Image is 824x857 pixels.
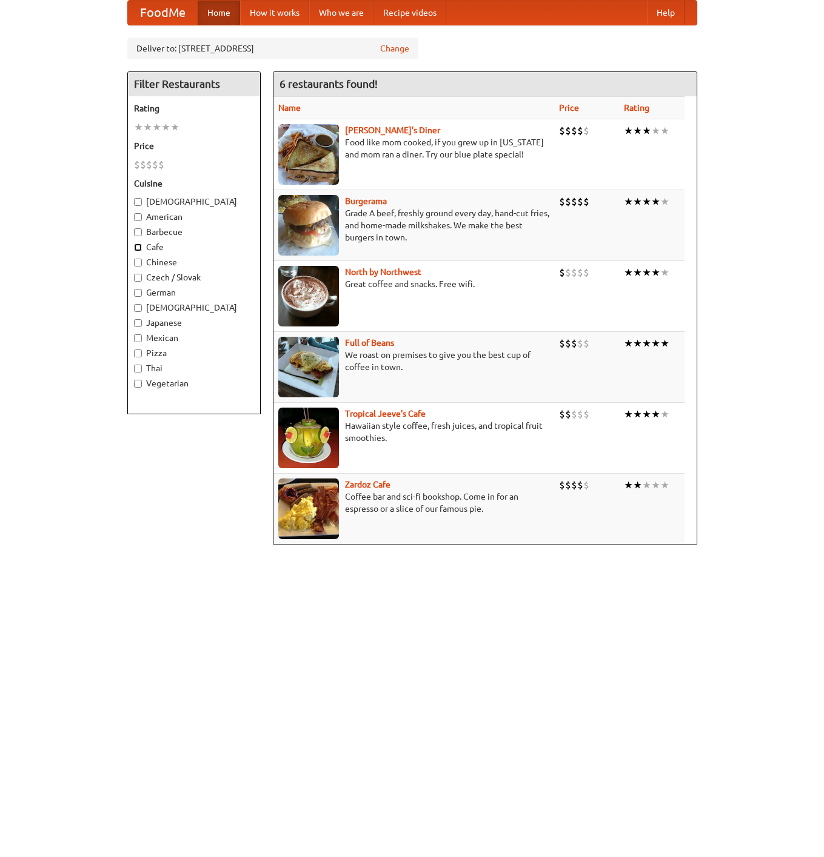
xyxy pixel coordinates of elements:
[134,332,254,344] label: Mexican
[651,408,660,421] li: ★
[373,1,446,25] a: Recipe videos
[577,266,583,279] li: $
[633,337,642,350] li: ★
[134,365,142,372] input: Thai
[565,124,571,137] li: $
[633,195,642,208] li: ★
[128,72,260,96] h4: Filter Restaurants
[647,1,685,25] a: Help
[565,408,571,421] li: $
[134,213,142,221] input: American
[309,1,373,25] a: Who we are
[571,478,577,492] li: $
[278,349,549,373] p: We roast on premises to give you the best cup of coffee in town.
[577,337,583,350] li: $
[278,278,549,290] p: Great coffee and snacks. Free wifi.
[278,266,339,326] img: north.jpg
[559,124,565,137] li: $
[134,140,254,152] h5: Price
[143,121,152,134] li: ★
[651,478,660,492] li: ★
[660,195,669,208] li: ★
[651,266,660,279] li: ★
[583,337,589,350] li: $
[134,196,254,208] label: [DEMOGRAPHIC_DATA]
[146,158,152,171] li: $
[624,103,649,113] a: Rating
[345,409,426,419] a: Tropical Jeeve's Cafe
[134,286,254,299] label: German
[278,103,301,113] a: Name
[134,302,254,314] label: [DEMOGRAPHIC_DATA]
[134,304,142,312] input: [DEMOGRAPHIC_DATA]
[134,241,254,253] label: Cafe
[583,266,589,279] li: $
[134,259,142,266] input: Chinese
[559,195,565,208] li: $
[134,349,142,357] input: Pizza
[624,408,633,421] li: ★
[565,195,571,208] li: $
[571,408,577,421] li: $
[128,1,198,25] a: FoodMe
[651,195,660,208] li: ★
[161,121,170,134] li: ★
[660,408,669,421] li: ★
[624,337,633,350] li: ★
[633,478,642,492] li: ★
[624,266,633,279] li: ★
[278,195,339,256] img: burgerama.jpg
[345,480,390,489] a: Zardoz Cafe
[278,337,339,397] img: beans.jpg
[633,124,642,137] li: ★
[345,125,440,135] a: [PERSON_NAME]'s Diner
[559,266,565,279] li: $
[134,228,142,236] input: Barbecue
[345,338,394,348] a: Full of Beans
[345,267,421,277] a: North by Northwest
[565,266,571,279] li: $
[583,195,589,208] li: $
[380,42,409,55] a: Change
[278,478,339,539] img: zardoz.jpg
[134,256,254,268] label: Chinese
[559,103,579,113] a: Price
[134,377,254,389] label: Vegetarian
[642,195,651,208] li: ★
[158,158,164,171] li: $
[577,478,583,492] li: $
[134,362,254,374] label: Thai
[660,478,669,492] li: ★
[642,124,651,137] li: ★
[240,1,309,25] a: How it works
[345,196,387,206] a: Burgerama
[127,38,418,59] div: Deliver to: [STREET_ADDRESS]
[280,78,378,90] ng-pluralize: 6 restaurants found!
[559,478,565,492] li: $
[134,102,254,114] h5: Rating
[198,1,240,25] a: Home
[565,478,571,492] li: $
[571,195,577,208] li: $
[577,124,583,137] li: $
[651,337,660,350] li: ★
[642,337,651,350] li: ★
[134,289,142,297] input: German
[583,124,589,137] li: $
[152,158,158,171] li: $
[134,158,140,171] li: $
[583,478,589,492] li: $
[278,207,549,243] p: Grade A beef, freshly ground every day, hand-cut fries, and home-made milkshakes. We make the bes...
[152,121,161,134] li: ★
[134,198,142,206] input: [DEMOGRAPHIC_DATA]
[642,408,651,421] li: ★
[577,408,583,421] li: $
[134,334,142,342] input: Mexican
[571,337,577,350] li: $
[633,266,642,279] li: ★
